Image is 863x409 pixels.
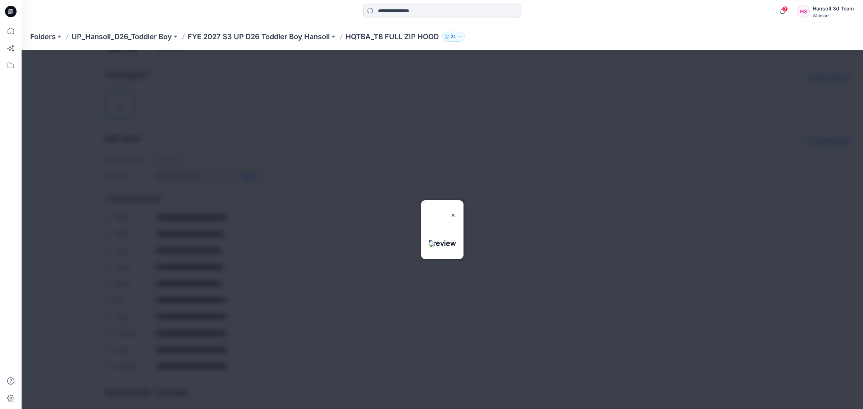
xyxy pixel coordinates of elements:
button: 24 [442,32,465,42]
p: 24 [451,33,456,41]
p: HQTBA_TB FULL ZIP HOOD [346,32,439,42]
img: close.svg [429,162,434,168]
span: 3 [782,6,788,12]
div: Hansoll 3d Team [813,4,854,13]
h3: Preview [407,150,434,179]
div: Walmart [813,13,854,18]
img: eyJhbGciOiJIUzI1NiIsImtpZCI6IjAiLCJzbHQiOiJzZXMiLCJ0eXAiOiJKV1QifQ.eyJkYXRhIjp7InR5cGUiOiJzdG9yYW... [407,191,414,197]
a: UP_Hansoll_D26_Toddler Boy [72,32,172,42]
a: FYE 2027 S3 UP D26 Toddler Boy Hansoll [188,32,330,42]
div: H3 [797,5,810,18]
a: Folders [30,32,56,42]
iframe: edit-style [22,50,863,409]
